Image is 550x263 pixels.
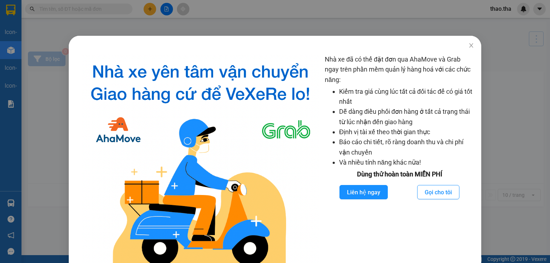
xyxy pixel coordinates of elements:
button: Liên hệ ngay [339,185,388,199]
button: Close [461,36,481,56]
li: Và nhiều tính năng khác nữa! [339,157,474,167]
li: Định vị tài xế theo thời gian thực [339,127,474,137]
span: Liên hệ ngay [347,188,380,197]
div: Dùng thử hoàn toàn MIỄN PHÍ [325,169,474,179]
button: Gọi cho tôi [417,185,459,199]
li: Báo cáo chi tiết, rõ ràng doanh thu và chi phí vận chuyển [339,137,474,157]
li: Dễ dàng điều phối đơn hàng ở tất cả trạng thái từ lúc nhận đến giao hàng [339,107,474,127]
span: close [468,43,474,48]
span: Gọi cho tôi [425,188,452,197]
li: Kiểm tra giá cùng lúc tất cả đối tác để có giá tốt nhất [339,87,474,107]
